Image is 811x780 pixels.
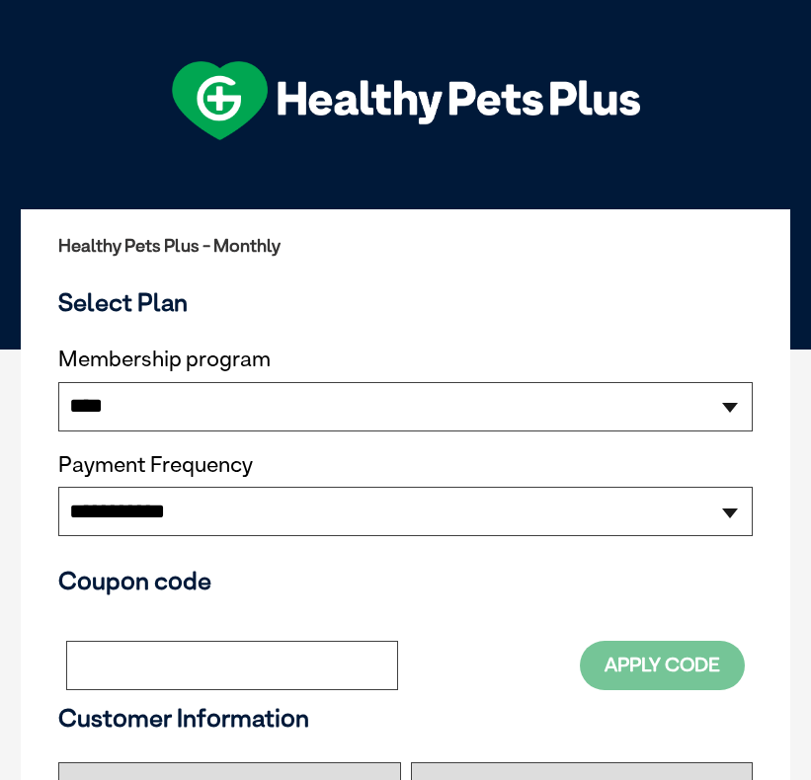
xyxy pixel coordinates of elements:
[58,347,753,372] label: Membership program
[58,287,753,317] h3: Select Plan
[58,703,753,733] h3: Customer Information
[172,61,640,140] img: hpp-logo-landscape-green-white.png
[580,641,745,689] button: Apply Code
[58,236,753,256] h2: Healthy Pets Plus - Monthly
[58,566,753,595] h3: Coupon code
[58,452,253,478] label: Payment Frequency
